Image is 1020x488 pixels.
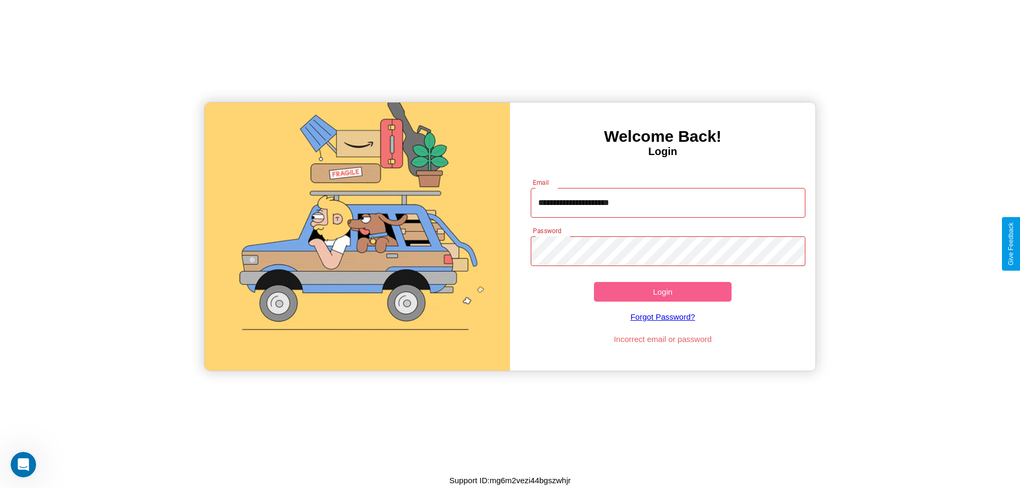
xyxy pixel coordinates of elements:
h3: Welcome Back! [510,127,815,145]
a: Forgot Password? [525,302,801,332]
div: Give Feedback [1007,222,1015,266]
iframe: Intercom live chat [11,452,36,477]
button: Login [594,282,732,302]
img: gif [205,102,510,371]
label: Email [533,178,549,187]
h4: Login [510,145,815,158]
p: Support ID: mg6m2vezi44bgszwhjr [449,473,571,487]
p: Incorrect email or password [525,332,801,346]
label: Password [533,226,561,235]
